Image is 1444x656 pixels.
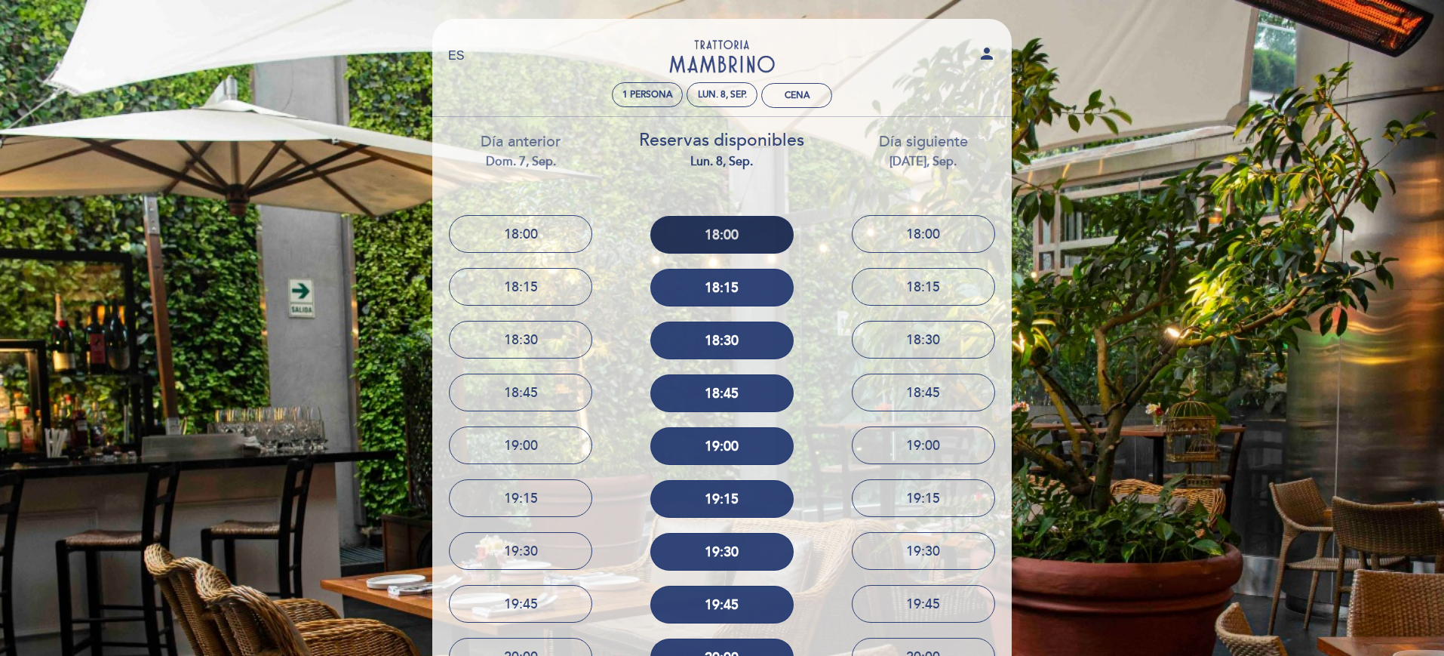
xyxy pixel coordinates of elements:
button: 18:30 [852,321,995,359]
div: Día anterior [432,131,610,170]
div: Cena [785,90,810,101]
button: 19:00 [852,427,995,464]
button: 19:15 [852,479,995,517]
i: person [978,45,996,63]
button: 19:30 [449,532,592,570]
button: 19:30 [650,533,794,571]
button: 19:45 [852,585,995,623]
button: 18:00 [852,215,995,253]
div: [DATE], sep. [834,153,1012,171]
button: 18:45 [852,374,995,411]
button: 18:00 [449,215,592,253]
button: 18:45 [650,374,794,412]
button: 18:00 [650,216,794,254]
button: 18:30 [650,322,794,359]
button: 18:45 [449,374,592,411]
button: 19:45 [449,585,592,623]
div: Día siguiente [834,131,1012,170]
div: Reservas disponibles [633,128,812,171]
button: 18:30 [449,321,592,359]
button: person [978,45,996,68]
button: 19:15 [650,480,794,518]
div: dom. 7, sep. [432,153,610,171]
div: lun. 8, sep. [633,153,812,171]
button: 19:00 [650,427,794,465]
button: 19:00 [449,427,592,464]
button: 18:15 [852,268,995,306]
button: 18:15 [449,268,592,306]
span: 1 persona [622,89,672,100]
a: San [PERSON_NAME] [628,35,816,77]
button: 19:30 [852,532,995,570]
button: 19:45 [650,586,794,624]
button: 18:15 [650,269,794,306]
button: 19:15 [449,479,592,517]
div: lun. 8, sep. [698,89,747,100]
